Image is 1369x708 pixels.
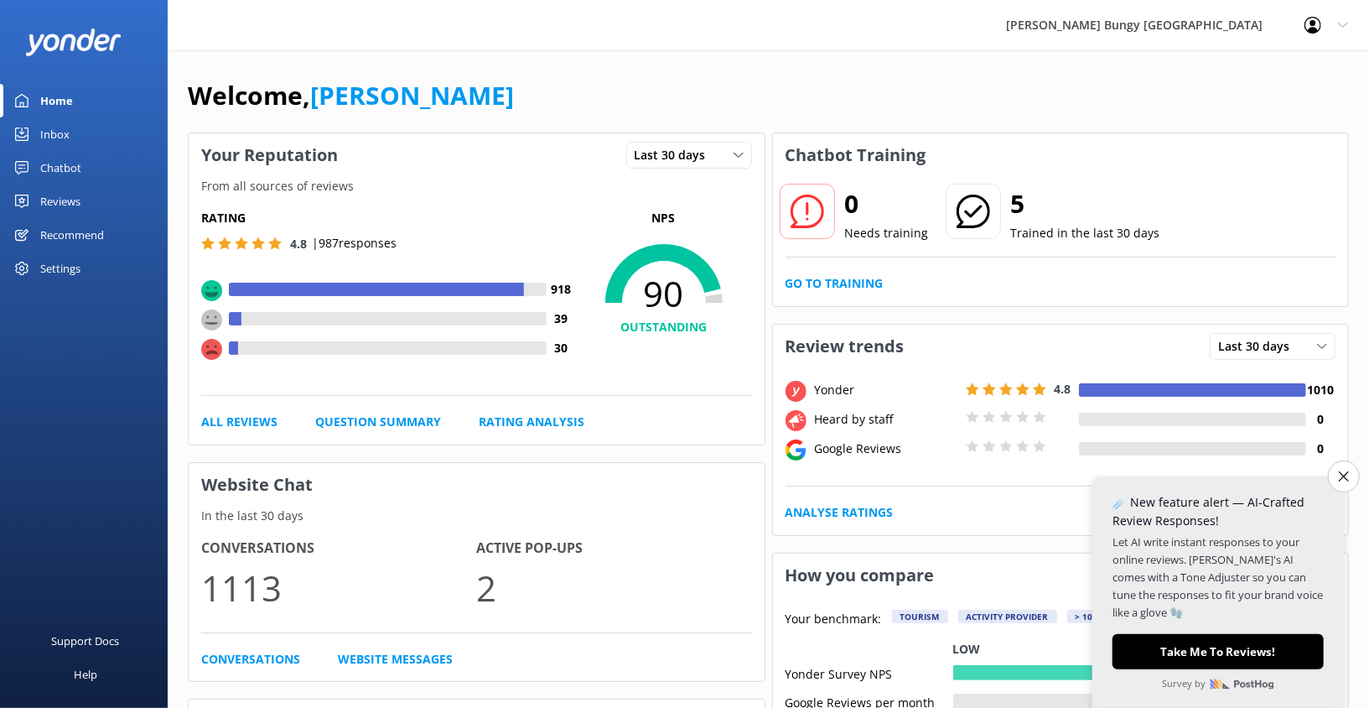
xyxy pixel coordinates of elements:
p: Low [953,640,981,659]
h4: 918 [547,280,576,299]
p: Your benchmark: [786,610,882,630]
div: Reviews [40,185,80,218]
a: Question Summary [315,413,441,431]
img: yonder-white-logo.png [25,29,122,56]
h3: Review trends [773,325,917,368]
div: Heard by staff [811,410,962,429]
h3: Website Chat [189,463,765,507]
span: 4.8 [290,236,307,252]
h1: Welcome, [188,75,514,116]
div: Support Docs [52,624,120,658]
p: 1113 [201,560,476,616]
div: Help [74,658,97,691]
a: Website Messages [338,650,453,669]
h4: 0 [1306,410,1335,429]
div: Yonder Survey NPS [786,665,953,680]
h2: 5 [1011,184,1160,224]
a: Rating Analysis [479,413,584,431]
a: Analyse Ratings [786,503,894,522]
span: 90 [576,273,752,315]
h5: Rating [201,209,576,227]
h4: Active Pop-ups [476,538,751,560]
div: Google Reviews [811,440,962,458]
a: Conversations [201,650,300,669]
div: Tourism [892,610,948,623]
p: In the last 30 days [189,507,765,525]
div: Chatbot [40,151,81,185]
p: 2 [476,560,751,616]
div: > 1000 customers per month [1067,610,1220,623]
h3: Chatbot Training [773,133,939,177]
h4: 39 [547,310,576,328]
h4: OUTSTANDING [576,318,752,336]
p: Needs training [845,224,929,242]
p: | 987 responses [312,234,397,252]
span: Last 30 days [1218,337,1299,356]
a: Go to Training [786,274,884,293]
div: Activity Provider [958,610,1057,623]
h4: 30 [547,339,576,357]
p: Trained in the last 30 days [1011,224,1160,242]
span: 4.8 [1055,381,1071,397]
div: Yonder [811,381,962,399]
div: Recommend [40,218,104,252]
a: [PERSON_NAME] [310,78,514,112]
h4: 1010 [1306,381,1335,399]
div: Inbox [40,117,70,151]
div: Settings [40,252,80,285]
h2: 0 [845,184,929,224]
a: All Reviews [201,413,277,431]
h3: How you compare [773,554,947,597]
h4: 0 [1306,440,1335,458]
h4: Conversations [201,538,476,560]
span: Last 30 days [635,146,716,164]
p: From all sources of reviews [189,177,765,195]
h3: Your Reputation [189,133,350,177]
p: NPS [576,209,752,227]
div: Home [40,84,73,117]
